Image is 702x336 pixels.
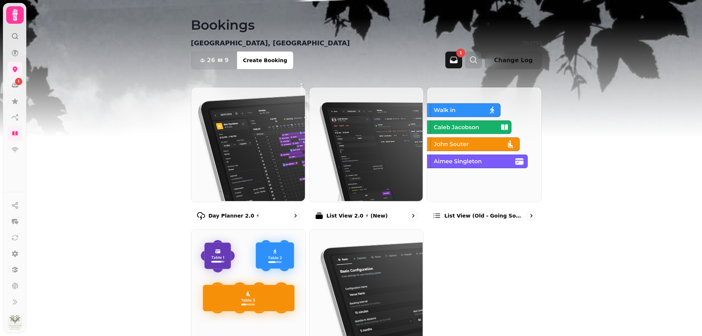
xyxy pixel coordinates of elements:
[191,87,306,226] a: Day Planner 2.0 ⚡Day Planner 2.0 ⚡
[292,212,299,219] svg: go to
[243,58,287,63] span: Create Booking
[208,212,260,219] p: Day Planner 2.0 ⚡
[224,57,229,63] span: 9
[409,212,417,219] svg: go to
[485,52,542,69] button: Change Log
[18,79,20,84] span: 1
[191,52,237,69] button: 269
[426,87,541,201] img: List view (Old - going soon)
[237,52,293,69] button: Create Booking
[309,87,423,201] img: List View 2.0 ⚡ (New)
[494,57,533,63] span: Change Log
[427,87,542,226] a: List view (Old - going soon)List view (Old - going soon)
[528,212,535,219] svg: go to
[8,315,22,330] img: User avatar
[522,39,542,47] p: [DATE]
[8,78,22,93] a: 1
[309,87,424,226] a: List View 2.0 ⚡ (New)List View 2.0 ⚡ (New)
[460,51,462,55] span: 1
[190,87,305,201] img: Day Planner 2.0 ⚡
[444,212,524,219] p: List view (Old - going soon)
[207,57,215,63] span: 26
[6,315,24,330] button: User avatar
[191,38,350,48] p: [GEOGRAPHIC_DATA], [GEOGRAPHIC_DATA]
[327,212,388,219] p: List View 2.0 ⚡ (New)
